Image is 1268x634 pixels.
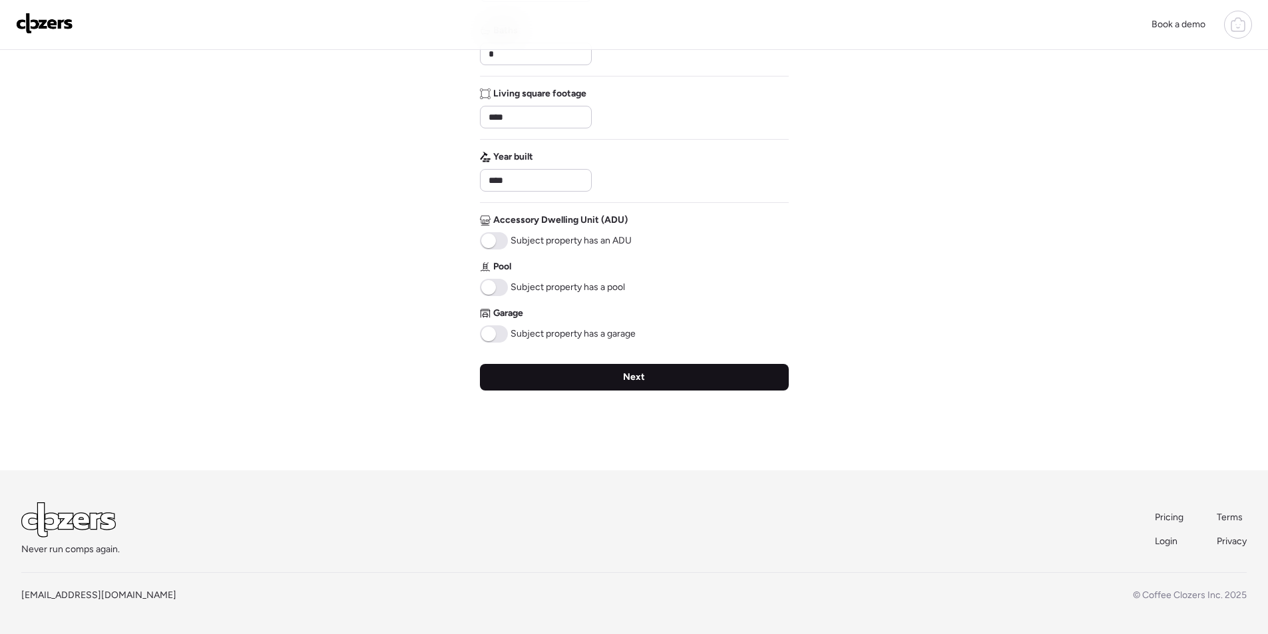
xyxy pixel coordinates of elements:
span: Subject property has a pool [511,281,625,294]
a: [EMAIL_ADDRESS][DOMAIN_NAME] [21,589,176,601]
span: Pricing [1155,512,1183,523]
span: Accessory Dwelling Unit (ADU) [493,214,628,227]
a: Privacy [1217,535,1247,548]
span: Next [623,371,645,384]
a: Terms [1217,511,1247,524]
span: Living square footage [493,87,586,100]
span: Year built [493,150,533,164]
span: Garage [493,307,523,320]
a: Login [1155,535,1185,548]
span: Privacy [1217,536,1247,547]
span: Subject property has an ADU [511,234,632,247]
span: Terms [1217,512,1243,523]
img: Logo [16,13,73,34]
span: © Coffee Clozers Inc. 2025 [1133,589,1247,601]
span: Login [1155,536,1177,547]
img: Logo Light [21,502,116,538]
a: Pricing [1155,511,1185,524]
span: Book a demo [1152,19,1205,30]
span: Never run comps again. [21,543,120,556]
span: Pool [493,260,511,273]
span: Subject property has a garage [511,327,636,341]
